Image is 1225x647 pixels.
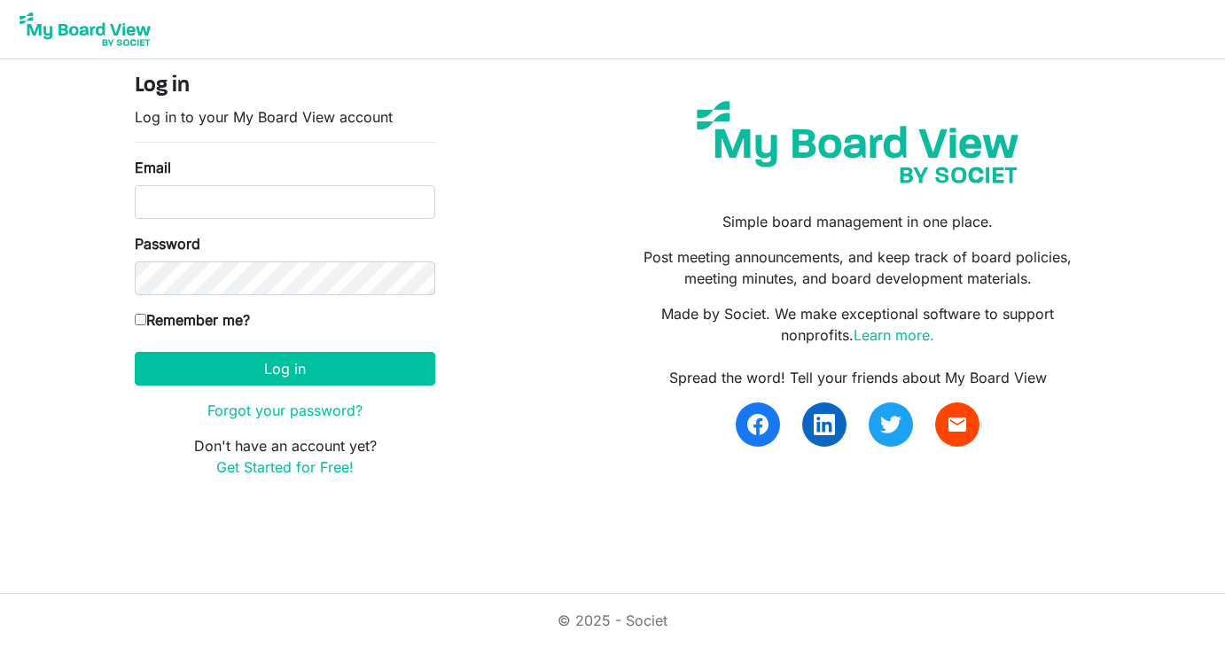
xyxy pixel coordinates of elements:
[854,326,934,344] a: Learn more.
[626,303,1090,346] p: Made by Societ. We make exceptional software to support nonprofits.
[626,211,1090,232] p: Simple board management in one place.
[135,435,435,478] p: Don't have an account yet?
[626,367,1090,388] div: Spread the word! Tell your friends about My Board View
[814,414,835,435] img: linkedin.svg
[683,88,1032,197] img: my-board-view-societ.svg
[135,74,435,99] h4: Log in
[135,157,171,178] label: Email
[135,352,435,386] button: Log in
[135,233,200,254] label: Password
[880,414,901,435] img: twitter.svg
[558,612,667,629] a: © 2025 - Societ
[135,309,250,331] label: Remember me?
[747,414,769,435] img: facebook.svg
[207,401,363,419] a: Forgot your password?
[14,7,156,51] img: My Board View Logo
[935,402,979,447] a: email
[135,314,146,325] input: Remember me?
[626,246,1090,289] p: Post meeting announcements, and keep track of board policies, meeting minutes, and board developm...
[135,106,435,128] p: Log in to your My Board View account
[216,458,354,476] a: Get Started for Free!
[947,414,968,435] span: email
